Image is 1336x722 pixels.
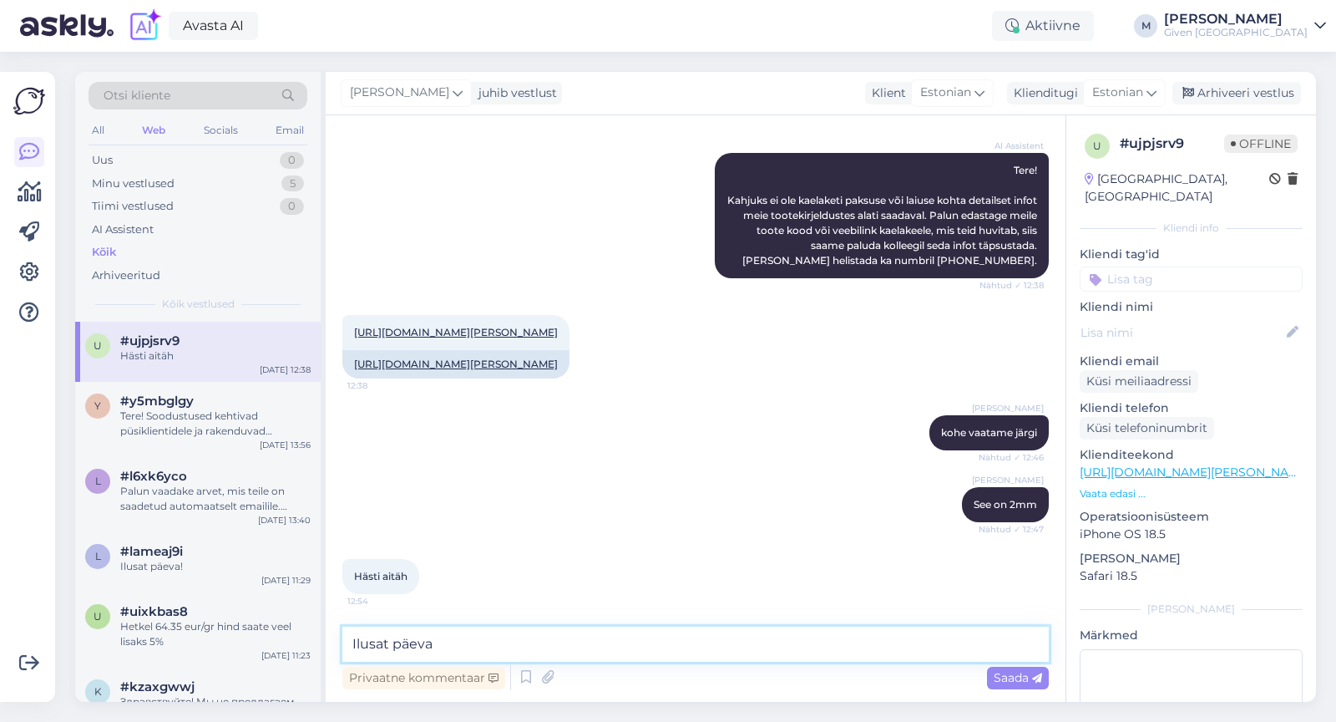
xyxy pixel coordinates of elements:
div: Kliendi info [1080,221,1303,236]
span: Otsi kliente [104,87,170,104]
span: Kõik vestlused [162,297,235,312]
span: Tere! Kahjuks ei ole kaelaketi paksuse või laiuse kohta detailset infot meie tootekirjeldustes al... [727,164,1040,267]
div: 0 [280,198,304,215]
textarea: Ilusat päeva [342,627,1049,662]
div: # ujpjsrv9 [1120,134,1224,154]
p: Kliendi tag'id [1080,246,1303,263]
span: #kzaxgwwj [120,679,195,694]
p: Kliendi nimi [1080,298,1303,316]
span: Nähtud ✓ 12:47 [979,523,1044,536]
div: AI Assistent [92,221,154,238]
p: [PERSON_NAME] [1080,550,1303,567]
div: [PERSON_NAME] [1080,602,1303,617]
input: Lisa tag [1080,267,1303,292]
div: Aktiivne [992,11,1094,41]
div: M [1134,14,1157,38]
a: [PERSON_NAME]Given [GEOGRAPHIC_DATA] [1164,13,1326,39]
span: #l6xk6yco [120,469,187,484]
span: #uixkbas8 [120,604,188,619]
div: 0 [280,152,304,169]
div: Küsi meiliaadressi [1080,370,1198,393]
div: juhib vestlust [472,84,557,102]
span: u [94,339,102,352]
a: Avasta AI [169,12,258,40]
div: Klienditugi [1007,84,1078,102]
div: Küsi telefoninumbrit [1080,417,1214,440]
a: [URL][DOMAIN_NAME][PERSON_NAME] [1080,465,1310,480]
span: 12:38 [347,379,410,392]
div: Hästi aitäh [120,348,311,364]
span: Nähtud ✓ 12:38 [979,279,1044,292]
div: Minu vestlused [92,175,175,192]
span: Nähtud ✓ 12:46 [979,451,1044,464]
div: Ilusat päeva! [120,559,311,574]
div: 5 [281,175,304,192]
div: [GEOGRAPHIC_DATA], [GEOGRAPHIC_DATA] [1085,170,1269,206]
p: Märkmed [1080,627,1303,644]
div: [PERSON_NAME] [1164,13,1308,26]
span: Offline [1224,135,1298,153]
p: Operatsioonisüsteem [1080,508,1303,526]
img: explore-ai [127,8,162,43]
span: u [94,610,102,623]
span: Saada [994,670,1042,685]
div: Socials [200,119,241,141]
span: u [1093,140,1101,152]
div: [DATE] 12:38 [260,364,311,376]
div: Privaatne kommentaar [342,667,505,689]
span: AI Assistent [981,140,1044,152]
span: k [94,685,102,698]
div: All [89,119,108,141]
div: Hetkel 64.35 eur/gr hind saate veel lisaks 5% [120,619,311,649]
span: [PERSON_NAME] [972,474,1044,486]
span: 12:54 [347,595,410,608]
div: [DATE] 11:23 [261,649,311,662]
div: Tere! Soodustused kehtivad püsiklientidele ja rakenduvad automaatselt ostukorvis täishinnaga tood... [120,409,311,439]
span: kohe vaatame järgi [941,426,1037,439]
div: Email [272,119,307,141]
span: Hästi aitäh [354,570,407,582]
span: l [95,475,101,487]
div: Palun vaadake arvet, mis teile on saadetud automaatselt emailile. tellimuse kinnitusel, mis [PERS... [120,484,311,514]
img: Askly Logo [13,85,45,117]
div: Arhiveeri vestlus [1172,82,1301,104]
span: [PERSON_NAME] [350,84,449,102]
span: #lameaj9i [120,544,183,559]
span: l [95,550,101,562]
span: y [94,399,101,412]
div: [DATE] 13:40 [258,514,311,526]
div: [DATE] 11:29 [261,574,311,587]
span: Estonian [1092,84,1143,102]
span: #y5mbglgy [120,394,194,409]
div: Tiimi vestlused [92,198,174,215]
span: See on 2mm [974,498,1037,511]
div: Given [GEOGRAPHIC_DATA] [1164,26,1308,39]
div: Arhiveeritud [92,267,160,284]
p: Kliendi telefon [1080,399,1303,417]
span: [PERSON_NAME] [972,402,1044,414]
p: Kliendi email [1080,353,1303,370]
span: #ujpjsrv9 [120,333,180,348]
div: [DATE] 13:56 [260,439,311,451]
p: Safari 18.5 [1080,567,1303,585]
a: [URL][DOMAIN_NAME][PERSON_NAME] [354,358,558,370]
input: Lisa nimi [1080,323,1283,342]
div: Klient [865,84,906,102]
div: Web [139,119,169,141]
p: iPhone OS 18.5 [1080,526,1303,543]
p: Vaata edasi ... [1080,486,1303,501]
span: Estonian [920,84,971,102]
p: Klienditeekond [1080,446,1303,464]
div: Kõik [92,244,116,261]
div: Uus [92,152,113,169]
a: [URL][DOMAIN_NAME][PERSON_NAME] [354,326,558,338]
